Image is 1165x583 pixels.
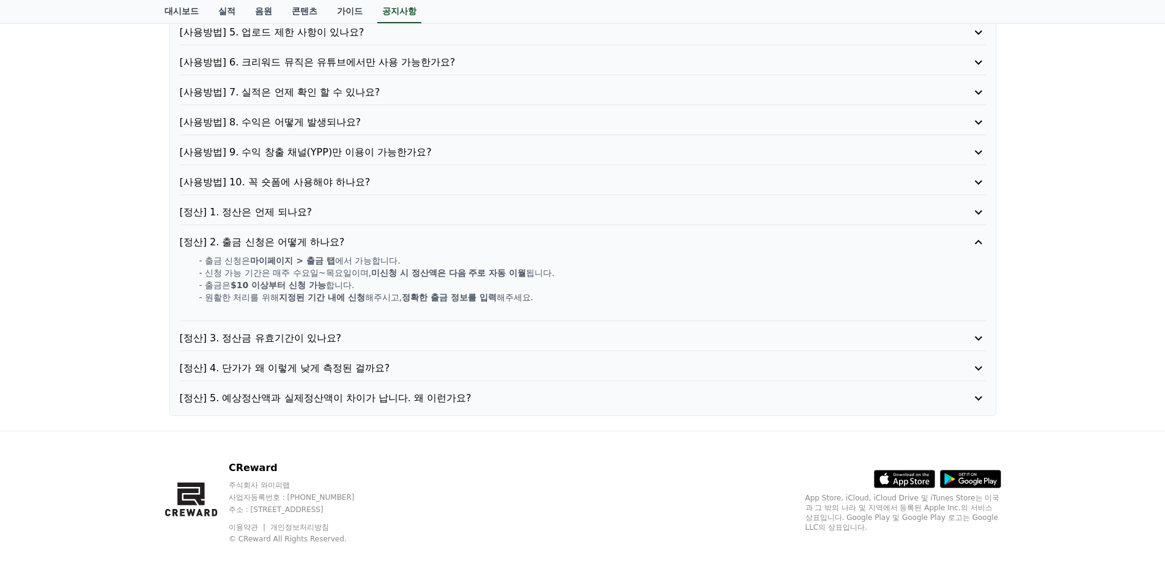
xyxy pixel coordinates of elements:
[229,534,378,544] p: © CReward All Rights Reserved.
[180,331,922,346] p: [정산] 3. 정산금 유효기간이 있나요?
[180,175,986,190] button: [사용방법] 10. 꼭 숏폼에 사용해야 하나요?
[250,256,335,266] strong: 마이페이지 > 출금 탭
[229,505,378,514] p: 주소 : [STREET_ADDRESS]
[229,480,378,490] p: 주식회사 와이피랩
[180,145,922,160] p: [사용방법] 9. 수익 창출 채널(YPP)만 이용이 가능한가요?
[402,292,497,302] strong: 정확한 출금 정보를 입력
[180,55,922,70] p: [사용방법] 6. 크리워드 뮤직은 유튜브에서만 사용 가능한가요?
[180,175,922,190] p: [사용방법] 10. 꼭 숏폼에 사용해야 하나요?
[229,523,267,532] a: 이용약관
[231,280,326,290] strong: $10 이상부터 신청 가능
[180,115,922,130] p: [사용방법] 8. 수익은 어떻게 발생되나요?
[805,493,1001,532] p: App Store, iCloud, iCloud Drive 및 iTunes Store는 미국과 그 밖의 나라 및 지역에서 등록된 Apple Inc.의 서비스 상표입니다. Goo...
[180,391,986,406] button: [정산] 5. 예상정산액과 실제정산액이 차이가 납니다. 왜 이런가요?
[229,461,378,475] p: CReward
[180,205,986,220] button: [정산] 1. 정산은 언제 되나요?
[180,331,986,346] button: [정산] 3. 정산금 유효기간이 있나요?
[199,254,986,267] p: - 출금 신청은 에서 가능합니다.
[180,361,922,376] p: [정산] 4. 단가가 왜 이렇게 낮게 측정된 걸까요?
[279,292,365,302] strong: 지정된 기간 내에 신청
[180,85,986,100] button: [사용방법] 7. 실적은 언제 확인 할 수 있나요?
[270,523,329,532] a: 개인정보처리방침
[180,361,986,376] button: [정산] 4. 단가가 왜 이렇게 낮게 측정된 걸까요?
[199,291,986,303] p: - 원활한 처리를 위해 해주시고, 해주세요.
[229,492,378,502] p: 사업자등록번호 : [PHONE_NUMBER]
[180,235,986,250] button: [정산] 2. 출금 신청은 어떻게 하나요?
[199,279,986,291] p: - 출금은 합니다.
[199,267,986,279] p: - 신청 가능 기간은 매주 수요일~목요일이며, 됩니다.
[180,145,986,160] button: [사용방법] 9. 수익 창출 채널(YPP)만 이용이 가능한가요?
[371,268,526,278] strong: 미신청 시 정산액은 다음 주로 자동 이월
[180,205,922,220] p: [정산] 1. 정산은 언제 되나요?
[180,25,922,40] p: [사용방법] 5. 업로드 제한 사항이 있나요?
[180,235,922,250] p: [정산] 2. 출금 신청은 어떻게 하나요?
[180,391,922,406] p: [정산] 5. 예상정산액과 실제정산액이 차이가 납니다. 왜 이런가요?
[180,25,986,40] button: [사용방법] 5. 업로드 제한 사항이 있나요?
[180,55,986,70] button: [사용방법] 6. 크리워드 뮤직은 유튜브에서만 사용 가능한가요?
[180,85,922,100] p: [사용방법] 7. 실적은 언제 확인 할 수 있나요?
[180,115,986,130] button: [사용방법] 8. 수익은 어떻게 발생되나요?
